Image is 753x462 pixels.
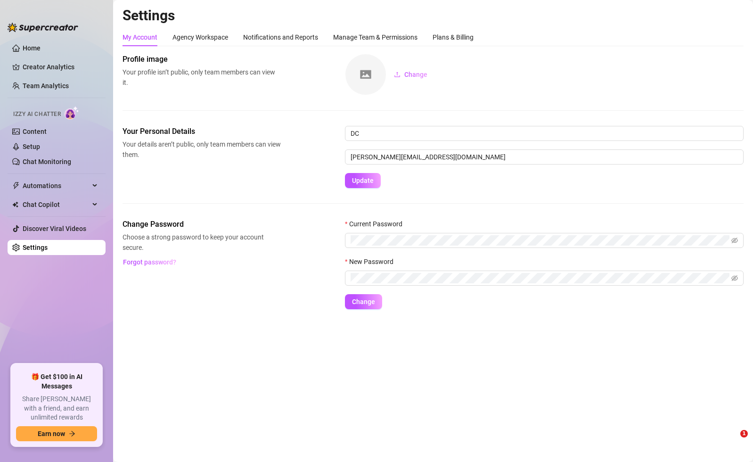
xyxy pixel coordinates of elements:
[23,197,90,212] span: Chat Copilot
[404,71,427,78] span: Change
[23,143,40,150] a: Setup
[721,430,744,453] iframe: Intercom live chat
[345,294,382,309] button: Change
[23,178,90,193] span: Automations
[123,219,281,230] span: Change Password
[731,275,738,281] span: eye-invisible
[740,430,748,437] span: 1
[345,149,744,165] input: Enter new email
[352,298,375,305] span: Change
[23,158,71,165] a: Chat Monitoring
[23,128,47,135] a: Content
[23,59,98,74] a: Creator Analytics
[123,126,281,137] span: Your Personal Details
[16,395,97,422] span: Share [PERSON_NAME] with a friend, and earn unlimited rewards
[123,232,281,253] span: Choose a strong password to keep your account secure.
[243,32,318,42] div: Notifications and Reports
[123,32,157,42] div: My Account
[123,258,176,266] span: Forgot password?
[333,32,417,42] div: Manage Team & Permissions
[172,32,228,42] div: Agency Workspace
[23,225,86,232] a: Discover Viral Videos
[351,273,729,283] input: New Password
[123,54,281,65] span: Profile image
[345,173,381,188] button: Update
[23,244,48,251] a: Settings
[386,67,435,82] button: Change
[345,219,409,229] label: Current Password
[345,256,400,267] label: New Password
[12,182,20,190] span: thunderbolt
[16,426,97,441] button: Earn nowarrow-right
[123,255,176,270] button: Forgot password?
[433,32,474,42] div: Plans & Billing
[65,106,79,120] img: AI Chatter
[731,237,738,244] span: eye-invisible
[23,44,41,52] a: Home
[8,23,78,32] img: logo-BBDzfeDw.svg
[16,372,97,391] span: 🎁 Get $100 in AI Messages
[123,139,281,160] span: Your details aren’t public, only team members can view them.
[352,177,374,184] span: Update
[345,54,386,95] img: square-placeholder.png
[123,67,281,88] span: Your profile isn’t public, only team members can view it.
[69,430,75,437] span: arrow-right
[38,430,65,437] span: Earn now
[23,82,69,90] a: Team Analytics
[12,201,18,208] img: Chat Copilot
[345,126,744,141] input: Enter name
[123,7,744,25] h2: Settings
[351,235,729,246] input: Current Password
[13,110,61,119] span: Izzy AI Chatter
[394,71,401,78] span: upload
